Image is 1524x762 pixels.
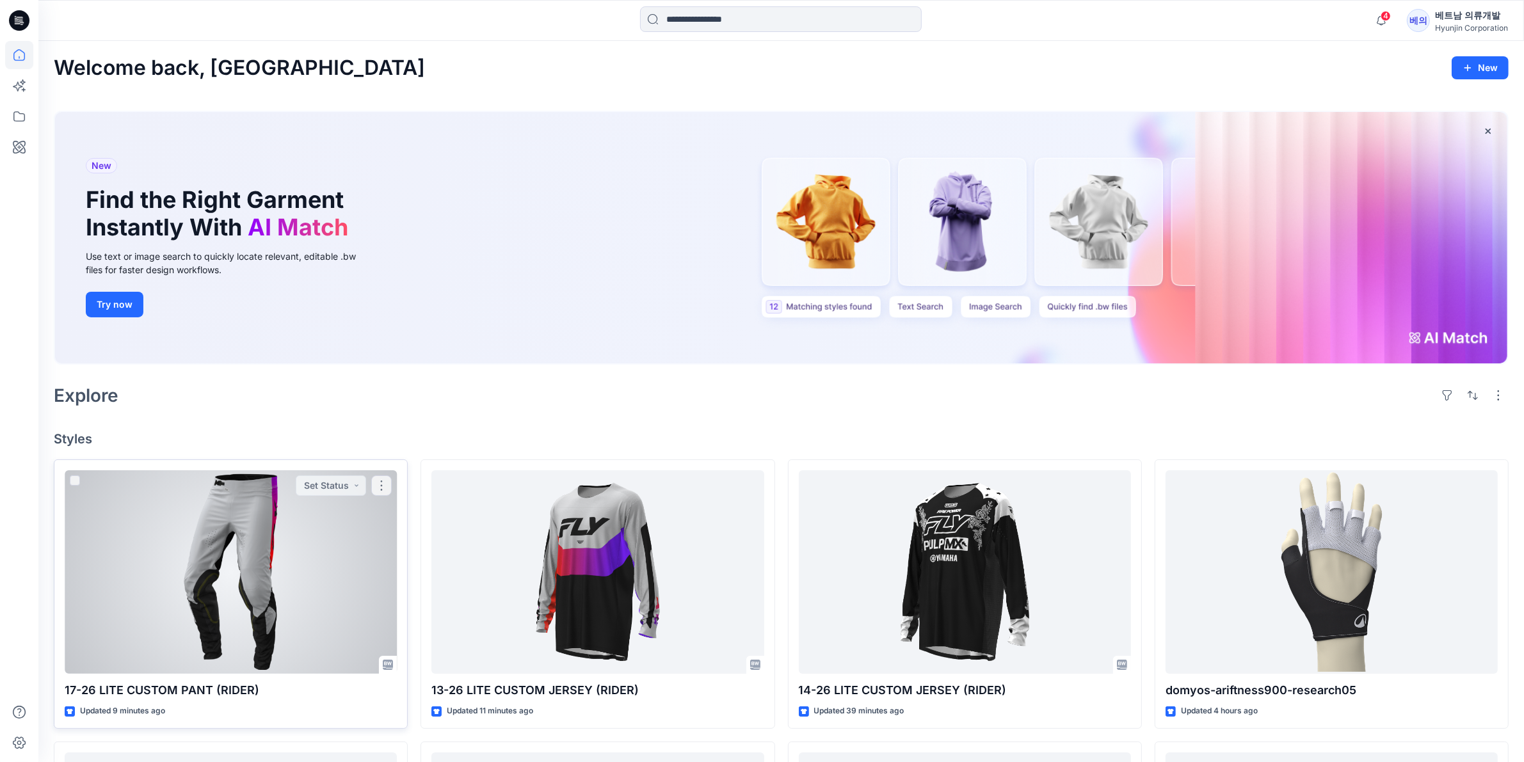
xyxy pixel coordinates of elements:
a: 17-26 LITE CUSTOM PANT (RIDER) [65,470,397,674]
h2: Explore [54,385,118,406]
button: Try now [86,292,143,317]
span: AI Match [248,213,348,241]
h2: Welcome back, [GEOGRAPHIC_DATA] [54,56,425,80]
span: New [92,158,111,173]
p: Updated 11 minutes ago [447,704,533,718]
h4: Styles [54,431,1509,447]
p: 17-26 LITE CUSTOM PANT (RIDER) [65,681,397,699]
button: New [1452,56,1509,79]
a: domyos-ariftness900-research05 [1166,470,1498,674]
h1: Find the Right Garment Instantly With [86,186,355,241]
div: 베트남 의류개발 [1435,8,1508,23]
a: 14-26 LITE CUSTOM JERSEY (RIDER) [799,470,1131,674]
p: 13-26 LITE CUSTOM JERSEY (RIDER) [431,681,764,699]
p: Updated 4 hours ago [1181,704,1258,718]
p: domyos-ariftness900-research05 [1166,681,1498,699]
p: 14-26 LITE CUSTOM JERSEY (RIDER) [799,681,1131,699]
p: Updated 9 minutes ago [80,704,165,718]
div: Hyunjin Corporation [1435,23,1508,33]
div: Use text or image search to quickly locate relevant, editable .bw files for faster design workflows. [86,250,374,276]
p: Updated 39 minutes ago [814,704,904,718]
a: 13-26 LITE CUSTOM JERSEY (RIDER) [431,470,764,674]
div: 베의 [1407,9,1430,32]
span: 4 [1381,11,1391,21]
